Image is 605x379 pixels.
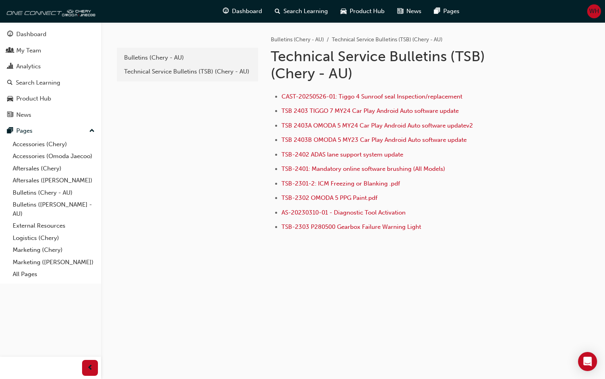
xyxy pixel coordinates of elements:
[16,62,41,71] div: Analytics
[7,79,13,87] span: search-icon
[281,165,445,172] a: TSB-2401: Mandatory online software brushing (All Models)
[3,124,98,138] button: Pages
[10,199,98,220] a: Bulletins ([PERSON_NAME] - AU)
[89,126,95,136] span: up-icon
[10,244,98,256] a: Marketing (Chery)
[3,43,98,58] a: My Team
[434,6,440,16] span: pages-icon
[283,7,328,16] span: Search Learning
[10,232,98,244] a: Logistics (Chery)
[281,223,421,230] a: TSB-2303 P280500 Gearbox Failure Warning Light
[4,3,95,19] img: oneconnect
[281,107,459,114] a: TSB 2403 TIGGO 7 MY24 Car Play Android Auto software update
[7,128,13,135] span: pages-icon
[87,363,93,373] span: prev-icon
[16,110,31,120] div: News
[223,6,229,16] span: guage-icon
[275,6,280,16] span: search-icon
[3,108,98,122] a: News
[7,112,13,119] span: news-icon
[16,78,60,87] div: Search Learning
[341,6,347,16] span: car-icon
[10,174,98,187] a: Aftersales ([PERSON_NAME])
[16,94,51,103] div: Product Hub
[3,59,98,74] a: Analytics
[3,25,98,124] button: DashboardMy TeamAnalyticsSearch LearningProduct HubNews
[406,7,421,16] span: News
[428,3,466,19] a: pages-iconPages
[232,7,262,16] span: Dashboard
[3,91,98,106] a: Product Hub
[124,53,251,62] div: Bulletins (Chery - AU)
[3,27,98,42] a: Dashboard
[7,31,13,38] span: guage-icon
[16,46,41,55] div: My Team
[350,7,385,16] span: Product Hub
[271,36,324,43] a: Bulletins (Chery - AU)
[120,51,255,65] a: Bulletins (Chery - AU)
[281,122,473,129] a: TSB 2403A OMODA 5 MY24 Car Play Android Auto software updatev2
[7,95,13,102] span: car-icon
[443,7,459,16] span: Pages
[268,3,334,19] a: search-iconSearch Learning
[10,220,98,232] a: External Resources
[16,30,46,39] div: Dashboard
[281,151,403,158] a: TSB-2402 ADAS lane support system update
[281,194,377,201] a: TSB-2302 OMODA 5 PPG Paint.pdf
[124,67,251,76] div: Technical Service Bulletins (TSB) (Chery - AU)
[397,6,403,16] span: news-icon
[334,3,391,19] a: car-iconProduct Hub
[7,63,13,70] span: chart-icon
[281,209,406,216] a: AS-20230310-01 - Diagnostic Tool Activation
[10,187,98,199] a: Bulletins (Chery - AU)
[281,180,400,187] a: TSB-2301-2: ICM Freezing or Blanking .pdf
[16,126,33,135] div: Pages
[120,65,255,79] a: Technical Service Bulletins (TSB) (Chery - AU)
[10,162,98,175] a: Aftersales (Chery)
[589,7,599,16] span: WH
[332,35,442,44] li: Technical Service Bulletins (TSB) (Chery - AU)
[10,150,98,162] a: Accessories (Omoda Jaecoo)
[216,3,268,19] a: guage-iconDashboard
[10,268,98,280] a: All Pages
[3,75,98,90] a: Search Learning
[281,136,467,143] a: TSB 2403B OMODA 5 MY23 Car Play Android Auto software update
[7,47,13,54] span: people-icon
[10,138,98,151] a: Accessories (Chery)
[271,48,531,82] h1: Technical Service Bulletins (TSB) (Chery - AU)
[391,3,428,19] a: news-iconNews
[578,352,597,371] div: Open Intercom Messenger
[587,4,601,18] button: WH
[281,93,462,100] a: CAST-20250526-01: Tiggo 4 Sunroof seal Inspection/replacement
[10,256,98,269] a: Marketing ([PERSON_NAME])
